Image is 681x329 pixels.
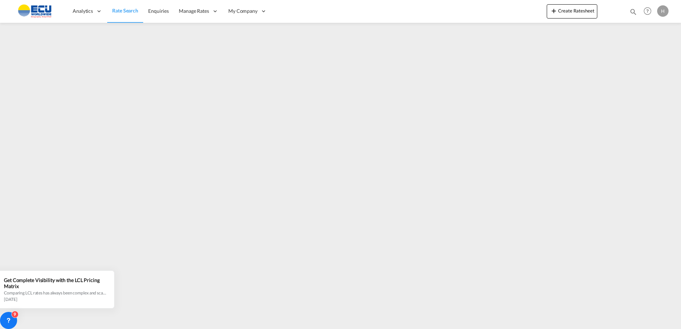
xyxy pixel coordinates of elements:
[641,5,657,18] div: Help
[11,3,59,19] img: 6cccb1402a9411edb762cf9624ab9cda.png
[550,6,558,15] md-icon: icon-plus 400-fg
[657,5,669,17] div: H
[112,7,138,14] span: Rate Search
[641,5,654,17] span: Help
[148,8,169,14] span: Enquiries
[73,7,93,15] span: Analytics
[629,8,637,16] md-icon: icon-magnify
[629,8,637,19] div: icon-magnify
[547,4,597,19] button: icon-plus 400-fgCreate Ratesheet
[179,7,209,15] span: Manage Rates
[228,7,258,15] span: My Company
